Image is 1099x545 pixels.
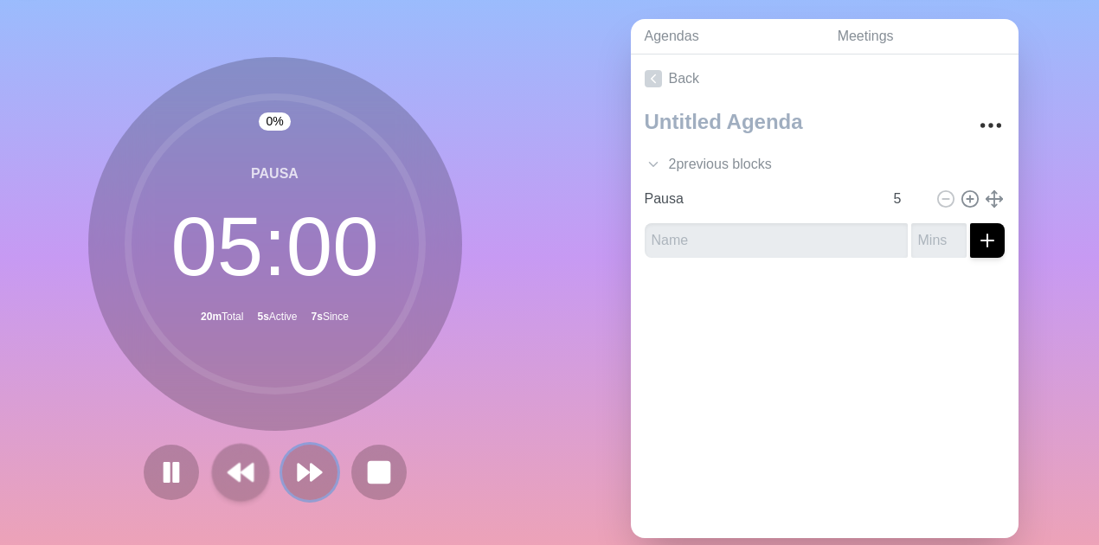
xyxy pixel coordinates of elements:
[631,147,1019,182] div: 2 previous block
[631,19,824,54] a: Agendas
[824,19,1019,54] a: Meetings
[645,223,908,258] input: Name
[911,223,967,258] input: Mins
[765,154,772,175] span: s
[631,54,1019,103] a: Back
[638,182,884,216] input: Name
[974,108,1008,143] button: More
[887,182,929,216] input: Mins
